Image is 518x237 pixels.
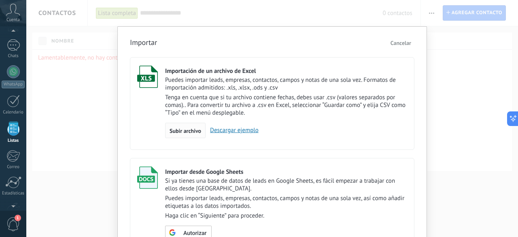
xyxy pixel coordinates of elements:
span: Autorizar [183,231,206,236]
p: Puedes importar leads, empresas, contactos, campos y notas de una sola vez, así como añadir etiqu... [165,194,407,210]
div: Chats [2,53,25,59]
div: Calendario [2,110,25,115]
span: 1 [15,215,21,221]
span: Subir archivo [170,128,201,134]
span: Cuenta [6,17,20,23]
p: Puedes importar leads, empresas, contactos, campos y notas de una sola vez. Formatos de importaci... [165,76,407,92]
button: Cancelar [387,37,414,49]
h3: Importar [130,38,157,49]
div: WhatsApp [2,81,25,88]
span: Cancelar [391,39,411,47]
div: Listas [2,138,25,143]
div: Importar desde Google Sheets [165,168,407,176]
a: Descargar ejemplo [206,126,259,134]
p: Si ya tienes una base de datos de leads en Google Sheets, es fácil empezar a trabajar con ellos d... [165,177,407,192]
div: Estadísticas [2,191,25,196]
div: Importación de un archivo de Excel [165,67,407,75]
div: Correo [2,164,25,170]
p: Tenga en cuenta que si tu archivo contiene fechas, debes usar .csv (valores separados por comas).... [165,94,407,117]
p: Haga clic en “Siguiente” para proceder. [165,212,407,220]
